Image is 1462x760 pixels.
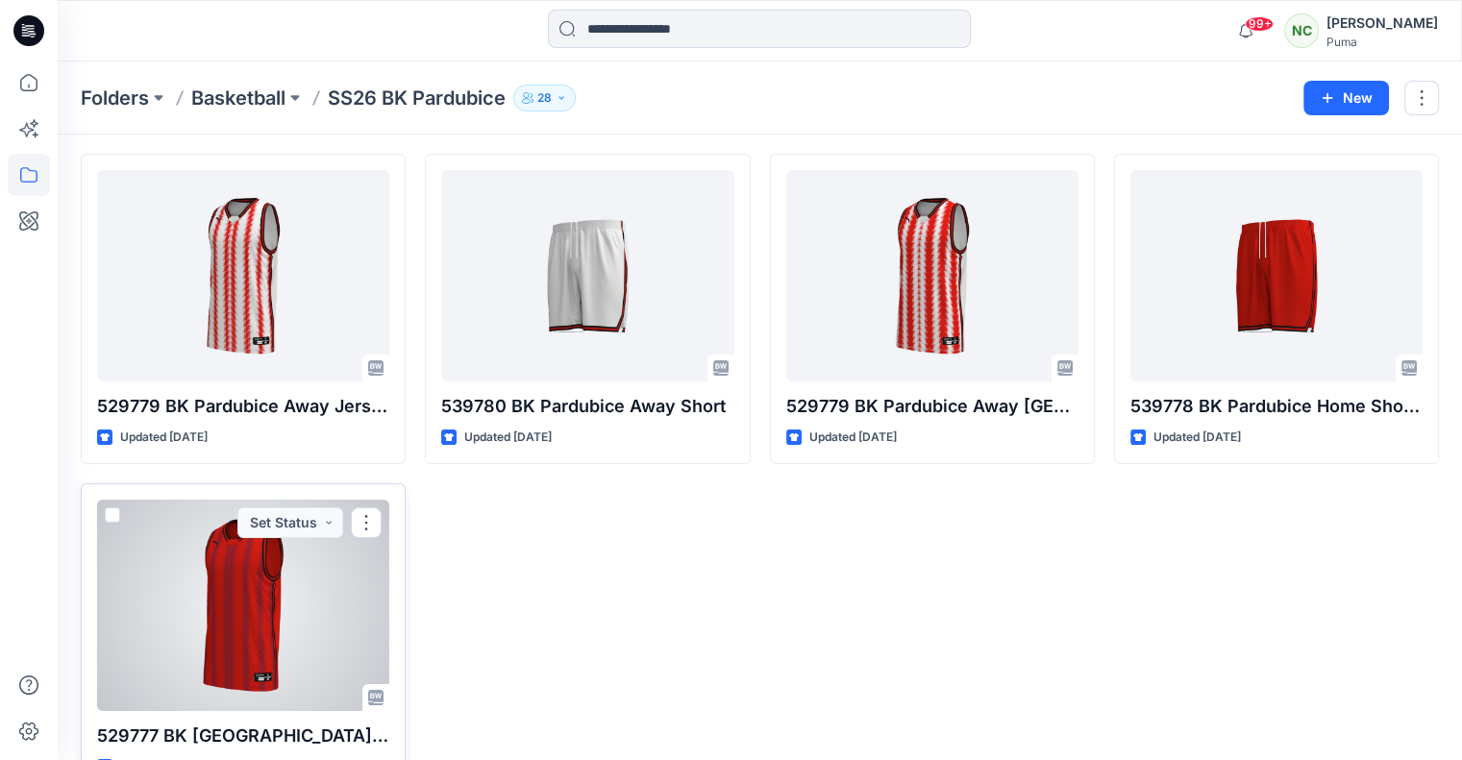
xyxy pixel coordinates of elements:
[537,87,552,109] p: 28
[97,170,389,381] a: 529779 BK Pardubice Away Jersey (Revised 9-Sep)
[441,393,733,420] p: 539780 BK Pardubice Away Short
[1326,12,1438,35] div: [PERSON_NAME]
[191,85,285,111] a: Basketball
[81,85,149,111] a: Folders
[513,85,576,111] button: 28
[1303,81,1389,115] button: New
[1284,13,1319,48] div: NC
[1153,428,1241,448] p: Updated [DATE]
[1130,170,1423,381] a: 539778 BK Pardubice Home Shorts
[97,393,389,420] p: 529779 BK Pardubice Away Jersey (Revised 9-Sep)
[97,500,389,711] a: 529777 BK Pardubice Home Jersey
[786,170,1078,381] a: 529779 BK Pardubice Away Jersey
[441,170,733,381] a: 539780 BK Pardubice Away Short
[1326,35,1438,49] div: Puma
[97,723,389,749] p: 529777 BK [GEOGRAPHIC_DATA] Home [GEOGRAPHIC_DATA]
[786,393,1078,420] p: 529779 BK Pardubice Away [GEOGRAPHIC_DATA]
[1245,16,1274,32] span: 99+
[464,428,552,448] p: Updated [DATE]
[120,428,208,448] p: Updated [DATE]
[328,85,506,111] p: SS26 BK Pardubice
[1130,393,1423,420] p: 539778 BK Pardubice Home Shorts
[809,428,897,448] p: Updated [DATE]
